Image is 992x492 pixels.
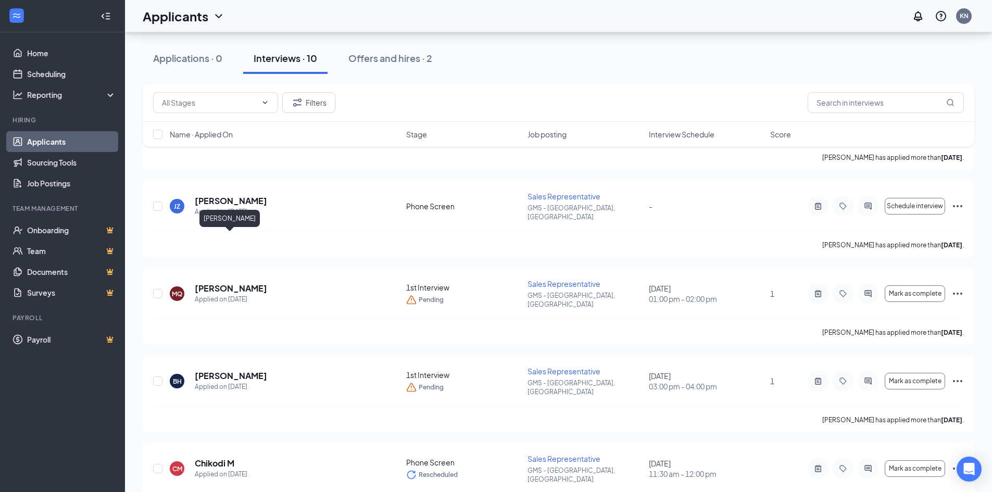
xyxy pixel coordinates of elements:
span: Stage [406,129,427,140]
svg: Ellipses [951,462,964,475]
svg: Ellipses [951,375,964,387]
button: Schedule interview [885,198,945,215]
button: Mark as complete [885,285,945,302]
div: Phone Screen [406,201,521,211]
p: GMS - [GEOGRAPHIC_DATA], [GEOGRAPHIC_DATA] [528,204,643,221]
div: Payroll [12,313,114,322]
p: [PERSON_NAME] has applied more than . [822,153,964,162]
span: Mark as complete [889,465,941,472]
p: GMS - [GEOGRAPHIC_DATA], [GEOGRAPHIC_DATA] [528,291,643,309]
svg: Ellipses [951,200,964,212]
span: Schedule interview [887,203,943,210]
button: Mark as complete [885,373,945,389]
svg: Filter [291,96,304,109]
svg: QuestionInfo [935,10,947,22]
a: OnboardingCrown [27,220,116,241]
div: JZ [174,202,180,211]
div: Interviews · 10 [254,52,317,65]
svg: Tag [837,289,849,298]
p: [PERSON_NAME] has applied more than . [822,415,964,424]
a: Sourcing Tools [27,152,116,173]
svg: ActiveChat [862,464,874,473]
svg: Notifications [912,10,924,22]
p: GMS - [GEOGRAPHIC_DATA], [GEOGRAPHIC_DATA] [528,379,643,396]
svg: ActiveNote [812,289,824,298]
svg: ActiveNote [812,464,824,473]
div: BH [173,377,182,386]
a: DocumentsCrown [27,261,116,282]
div: Applied on [DATE] [195,207,267,217]
div: Reporting [27,90,117,100]
div: Phone Screen [406,457,521,468]
a: TeamCrown [27,241,116,261]
b: [DATE] [941,416,962,424]
div: Applied on [DATE] [195,294,267,305]
svg: Ellipses [951,287,964,300]
svg: Tag [837,377,849,385]
div: [DATE] [649,283,764,304]
div: Applied on [DATE] [195,382,267,392]
svg: Warning [406,295,417,305]
a: Home [27,43,116,64]
span: 1 [770,376,774,386]
svg: Loading [406,470,417,480]
div: 1st Interview [406,282,521,293]
span: Score [770,129,791,140]
span: 03:00 pm - 04:00 pm [649,381,764,392]
h5: [PERSON_NAME] [195,195,267,207]
svg: ChevronDown [261,98,269,107]
button: Mark as complete [885,460,945,477]
svg: Analysis [12,90,23,100]
span: Rescheduled [419,470,458,480]
a: Applicants [27,131,116,152]
h5: [PERSON_NAME] [195,283,267,294]
div: Applications · 0 [153,52,222,65]
a: Job Postings [27,173,116,194]
span: Pending [419,382,444,393]
a: Scheduling [27,64,116,84]
h5: [PERSON_NAME] [195,370,267,382]
div: MQ [172,289,183,298]
div: Team Management [12,204,114,213]
svg: Tag [837,464,849,473]
div: [DATE] [649,458,764,479]
span: Sales Representative [528,279,600,288]
a: SurveysCrown [27,282,116,303]
svg: ActiveNote [812,202,824,210]
div: [DATE] [649,371,764,392]
h1: Applicants [143,7,208,25]
svg: ActiveNote [812,377,824,385]
p: [PERSON_NAME] has applied more than . [822,241,964,249]
span: 01:00 pm - 02:00 pm [649,294,764,304]
span: 1 [770,289,774,298]
h5: Chikodi M [195,458,234,469]
a: PayrollCrown [27,329,116,350]
input: Search in interviews [808,92,964,113]
span: Sales Representative [528,454,600,463]
svg: MagnifyingGlass [946,98,955,107]
b: [DATE] [941,154,962,161]
svg: Tag [837,202,849,210]
div: Open Intercom Messenger [957,457,982,482]
span: Mark as complete [889,377,941,385]
span: Sales Representative [528,192,600,201]
div: KN [960,11,969,20]
span: Job posting [528,129,567,140]
span: Sales Representative [528,367,600,376]
svg: ActiveChat [862,289,874,298]
svg: ActiveChat [862,202,874,210]
p: GMS - [GEOGRAPHIC_DATA], [GEOGRAPHIC_DATA] [528,466,643,484]
span: Mark as complete [889,290,941,297]
div: Offers and hires · 2 [348,52,432,65]
svg: ActiveChat [862,377,874,385]
input: All Stages [162,97,257,108]
b: [DATE] [941,241,962,249]
div: 1st Interview [406,370,521,380]
svg: Warning [406,382,417,393]
div: [PERSON_NAME] [199,210,260,227]
span: Pending [419,295,444,305]
div: CM [172,464,182,473]
b: [DATE] [941,329,962,336]
svg: WorkstreamLogo [11,10,22,21]
span: 11:30 am - 12:00 pm [649,469,764,479]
